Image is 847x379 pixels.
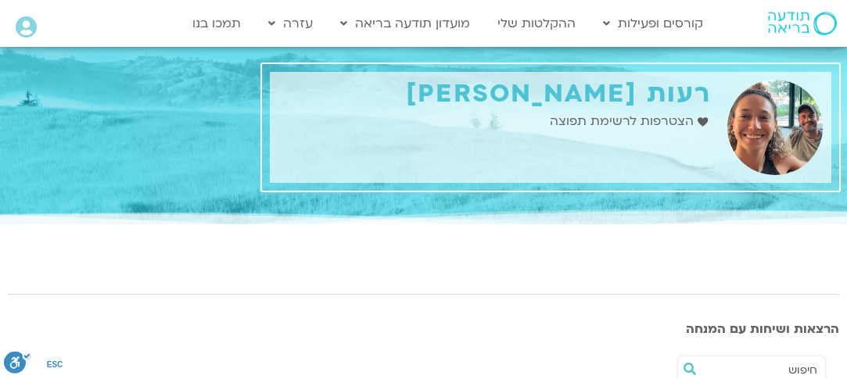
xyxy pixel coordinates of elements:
[595,9,711,38] a: קורסים ופעילות
[260,9,321,38] a: עזרה
[185,9,249,38] a: תמכו בנו
[278,80,711,109] h1: רעות [PERSON_NAME]
[332,9,478,38] a: מועדון תודעה בריאה
[768,12,837,35] img: תודעה בריאה
[550,111,712,132] a: הצטרפות לרשימת תפוצה
[550,111,698,132] span: הצטרפות לרשימת תפוצה
[490,9,583,38] a: ההקלטות שלי
[8,322,839,336] h3: הרצאות ושיחות עם המנחה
